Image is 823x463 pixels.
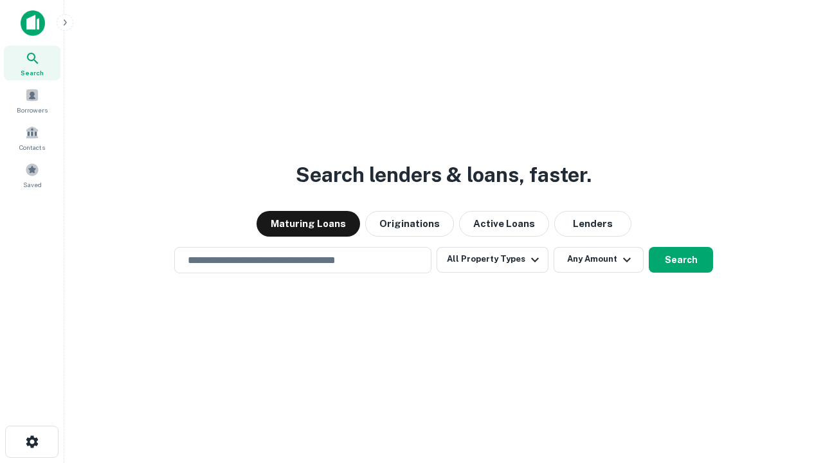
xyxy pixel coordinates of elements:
[257,211,360,237] button: Maturing Loans
[296,159,592,190] h3: Search lenders & loans, faster.
[437,247,548,273] button: All Property Types
[554,211,631,237] button: Lenders
[759,360,823,422] iframe: Chat Widget
[4,120,60,155] a: Contacts
[4,83,60,118] a: Borrowers
[459,211,549,237] button: Active Loans
[19,142,45,152] span: Contacts
[649,247,713,273] button: Search
[365,211,454,237] button: Originations
[4,158,60,192] a: Saved
[17,105,48,115] span: Borrowers
[23,179,42,190] span: Saved
[21,68,44,78] span: Search
[21,10,45,36] img: capitalize-icon.png
[4,46,60,80] a: Search
[554,247,644,273] button: Any Amount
